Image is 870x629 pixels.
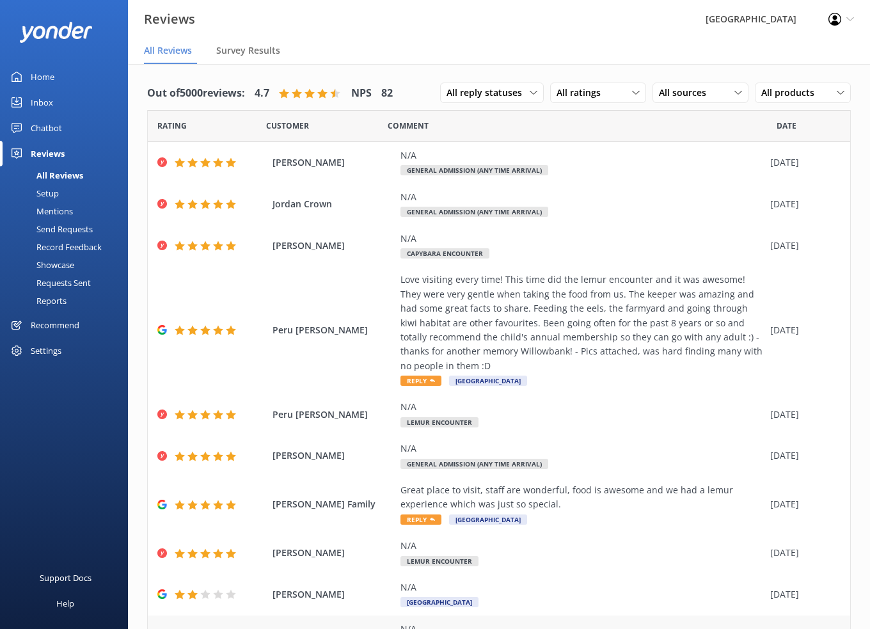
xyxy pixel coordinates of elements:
[400,597,478,607] span: [GEOGRAPHIC_DATA]
[8,202,73,220] div: Mentions
[351,85,372,102] h4: NPS
[770,197,834,211] div: [DATE]
[770,449,834,463] div: [DATE]
[8,274,128,292] a: Requests Sent
[770,239,834,253] div: [DATE]
[381,85,393,102] h4: 82
[400,400,764,414] div: N/A
[770,323,834,337] div: [DATE]
[770,408,834,422] div: [DATE]
[157,120,187,132] span: Date
[273,497,394,511] span: [PERSON_NAME] Family
[659,86,714,100] span: All sources
[216,44,280,57] span: Survey Results
[273,155,394,170] span: [PERSON_NAME]
[400,539,764,553] div: N/A
[400,376,441,386] span: Reply
[255,85,269,102] h4: 4.7
[31,64,54,90] div: Home
[447,86,530,100] span: All reply statuses
[144,9,195,29] h3: Reviews
[400,232,764,246] div: N/A
[273,546,394,560] span: [PERSON_NAME]
[8,256,74,274] div: Showcase
[400,514,441,525] span: Reply
[273,323,394,337] span: Peru [PERSON_NAME]
[31,90,53,115] div: Inbox
[8,202,128,220] a: Mentions
[449,514,527,525] span: [GEOGRAPHIC_DATA]
[8,220,93,238] div: Send Requests
[400,556,478,566] span: Lemur Encounter
[56,591,74,616] div: Help
[770,546,834,560] div: [DATE]
[770,587,834,601] div: [DATE]
[400,207,548,217] span: General Admission (Any Time Arrival)
[8,166,128,184] a: All Reviews
[770,497,834,511] div: [DATE]
[400,273,764,373] div: Love visiting every time! This time did the lemur encounter and it was awesome! They were very ge...
[400,459,548,469] span: General Admission (Any Time Arrival)
[273,239,394,253] span: [PERSON_NAME]
[8,184,128,202] a: Setup
[770,155,834,170] div: [DATE]
[8,166,83,184] div: All Reviews
[31,141,65,166] div: Reviews
[8,274,91,292] div: Requests Sent
[388,120,429,132] span: Question
[31,115,62,141] div: Chatbot
[400,190,764,204] div: N/A
[8,220,128,238] a: Send Requests
[761,86,822,100] span: All products
[273,449,394,463] span: [PERSON_NAME]
[8,238,128,256] a: Record Feedback
[8,184,59,202] div: Setup
[449,376,527,386] span: [GEOGRAPHIC_DATA]
[557,86,608,100] span: All ratings
[8,256,128,274] a: Showcase
[8,238,102,256] div: Record Feedback
[400,248,489,259] span: Capybara Encounter
[8,292,67,310] div: Reports
[273,408,394,422] span: Peru [PERSON_NAME]
[273,587,394,601] span: [PERSON_NAME]
[400,148,764,163] div: N/A
[400,417,478,427] span: Lemur Encounter
[31,312,79,338] div: Recommend
[31,338,61,363] div: Settings
[40,565,91,591] div: Support Docs
[273,197,394,211] span: Jordan Crown
[8,292,128,310] a: Reports
[400,580,764,594] div: N/A
[266,120,309,132] span: Date
[19,22,93,43] img: yonder-white-logo.png
[400,165,548,175] span: General Admission (Any Time Arrival)
[144,44,192,57] span: All Reviews
[147,85,245,102] h4: Out of 5000 reviews:
[400,483,764,512] div: Great place to visit, staff are wonderful, food is awesome and we had a lemur experience which wa...
[400,442,764,456] div: N/A
[777,120,796,132] span: Date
